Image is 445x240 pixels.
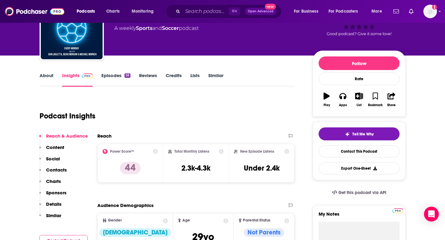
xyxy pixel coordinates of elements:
a: Similar [208,72,223,87]
a: Soccer [162,25,179,31]
span: Age [182,218,190,222]
span: New [265,4,276,10]
img: Podchaser Pro [82,73,93,78]
button: open menu [290,6,326,16]
a: Lists [190,72,200,87]
span: and [152,25,162,31]
svg: Add a profile image [432,5,437,10]
button: Charts [39,178,61,190]
p: Sponsors [46,190,66,196]
button: Follow [319,56,400,70]
a: Contact This Podcast [319,145,400,157]
div: Apps [339,103,347,107]
span: Good podcast? Give it some love! [327,31,392,36]
button: Social [39,156,60,167]
button: Play [319,89,335,111]
a: Credits [166,72,182,87]
div: [DEMOGRAPHIC_DATA] [99,228,171,237]
p: Reach & Audience [46,133,88,139]
button: Export One-Sheet [319,162,400,174]
a: Episodes58 [101,72,130,87]
div: Rate [319,72,400,85]
a: InsightsPodchaser Pro [62,72,93,87]
input: Search podcasts, credits, & more... [183,6,229,16]
img: Podchaser Pro [392,208,403,213]
a: Show notifications dropdown [406,6,416,17]
button: Reach & Audience [39,133,88,144]
button: Show profile menu [423,5,437,18]
div: A weekly podcast [114,25,199,32]
button: open menu [324,6,367,16]
h2: New Episode Listens [240,149,274,154]
a: Show notifications dropdown [391,6,401,17]
a: Reviews [139,72,157,87]
img: User Profile [423,5,437,18]
span: Podcasts [77,7,95,16]
h3: 2.3k-4.3k [181,163,210,173]
span: More [371,7,382,16]
button: tell me why sparkleTell Me Why [319,127,400,140]
a: About [40,72,53,87]
div: Open Intercom Messenger [424,207,439,221]
span: Charts [106,7,120,16]
div: List [357,103,362,107]
button: Share [384,89,400,111]
button: Contacts [39,167,67,178]
button: Sponsors [39,190,66,201]
button: open menu [72,6,103,16]
div: Search podcasts, credits, & more... [172,4,287,19]
p: Content [46,144,64,150]
p: Contacts [46,167,67,173]
p: Details [46,201,61,207]
span: ⌘ K [229,7,240,15]
button: Content [39,144,64,156]
span: Monitoring [132,7,154,16]
span: Gender [108,218,122,222]
button: List [351,89,367,111]
a: Get this podcast via API [327,185,391,200]
p: Charts [46,178,61,184]
div: 58 [125,73,130,78]
h2: Reach [97,133,112,139]
p: 44 [120,162,141,174]
span: For Podcasters [328,7,358,16]
img: tell me why sparkle [345,132,350,137]
span: Parental Status [243,218,270,222]
h2: Power Score™ [110,149,134,154]
a: Charts [102,6,123,16]
label: My Notes [319,211,400,222]
img: Podchaser - Follow, Share and Rate Podcasts [5,6,64,17]
h1: Podcast Insights [40,111,95,121]
span: Logged in as kbastian [423,5,437,18]
h2: Total Monthly Listens [174,149,209,154]
button: open menu [127,6,162,16]
button: Apps [335,89,351,111]
a: Pro website [392,207,403,213]
p: Social [46,156,60,162]
h3: Under 2.4k [244,163,280,173]
div: Play [324,103,330,107]
button: Bookmark [367,89,383,111]
span: Open Advanced [248,10,273,13]
button: open menu [367,6,390,16]
div: Not Parents [244,228,284,237]
span: Tell Me Why [352,132,374,137]
div: Bookmark [368,103,383,107]
p: Similar [46,213,61,218]
a: Sports [136,25,152,31]
div: Share [387,103,396,107]
span: For Business [294,7,318,16]
span: Get this podcast via API [338,190,386,195]
button: Similar [39,213,61,224]
button: Open AdvancedNew [245,8,276,15]
h2: Audience Demographics [97,202,154,208]
button: Details [39,201,61,213]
